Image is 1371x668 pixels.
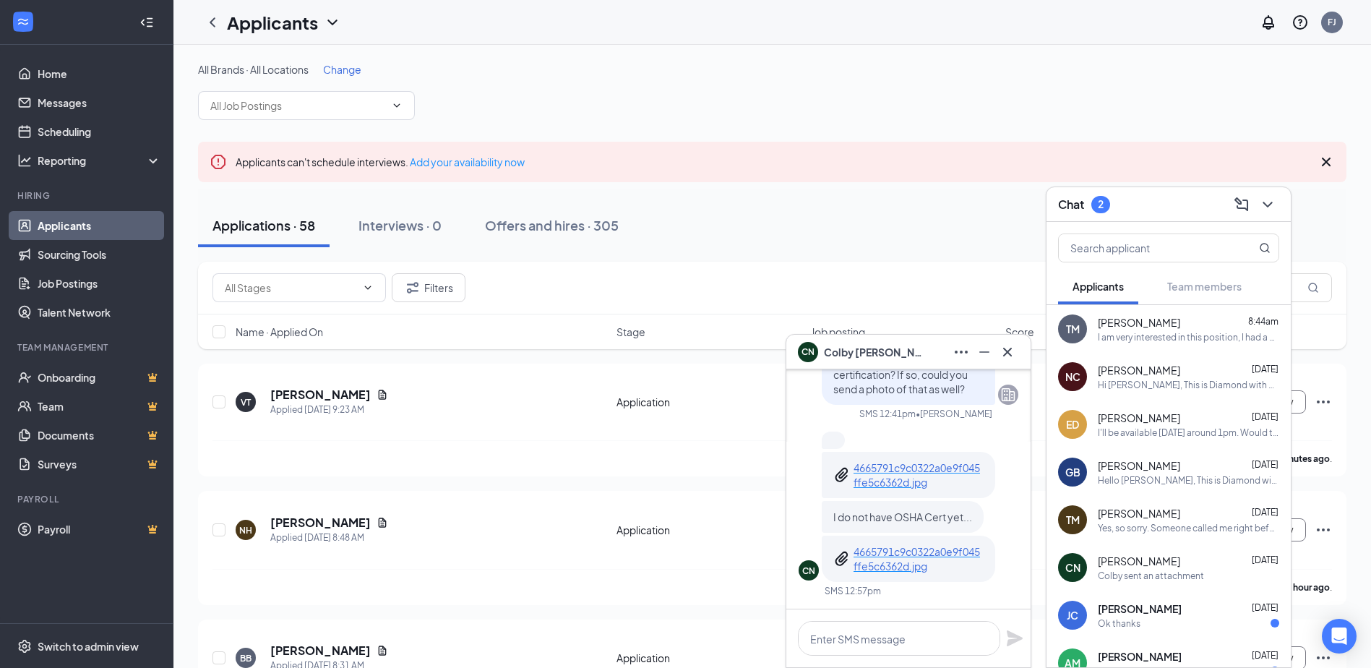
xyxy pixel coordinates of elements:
div: Colby sent an attachment [1098,570,1204,582]
h5: [PERSON_NAME] [270,387,371,403]
input: All Job Postings [210,98,385,114]
span: [DATE] [1252,411,1278,422]
a: 4665791c9c0322a0e9f045ffe5c6362d.jpg [854,544,984,573]
svg: Collapse [139,15,154,30]
svg: Settings [17,639,32,654]
span: Colby [PERSON_NAME] [824,344,925,360]
div: Applied [DATE] 9:23 AM [270,403,388,417]
div: NH [239,524,252,536]
a: Home [38,59,161,88]
div: Switch to admin view [38,639,139,654]
a: Job Postings [38,269,161,298]
h3: Chat [1058,197,1084,213]
svg: ChevronDown [391,100,403,111]
span: [PERSON_NAME] [1098,649,1182,664]
svg: Ellipses [1315,393,1332,411]
a: Applicants [38,211,161,240]
span: Stage [616,325,645,339]
div: NC [1065,369,1080,384]
svg: Paperclip [833,466,851,484]
button: Minimize [973,341,996,364]
svg: Ellipses [1315,649,1332,667]
span: [PERSON_NAME] [1098,601,1182,616]
svg: Cross [1318,153,1335,171]
span: [DATE] [1252,459,1278,470]
svg: Error [210,153,227,171]
span: Change [323,63,361,76]
button: ChevronDown [1256,193,1279,216]
a: PayrollCrown [38,515,161,544]
div: BB [240,652,252,664]
div: FJ [1328,16,1336,28]
div: SMS 12:41pm [859,408,916,420]
div: Interviews · 0 [358,216,442,234]
div: Hello [PERSON_NAME], This is Diamond with the Talent Acquisition team at RSC Mechanical. We recei... [1098,474,1279,487]
button: Filter Filters [392,273,465,302]
span: Applicants [1073,280,1124,293]
div: JC [1067,608,1078,622]
span: All Brands · All Locations [198,63,309,76]
svg: Cross [999,343,1016,361]
div: CN [802,565,815,577]
svg: ChevronDown [324,14,341,31]
span: [PERSON_NAME] [1098,506,1180,521]
div: Applied [DATE] 8:48 AM [270,531,388,545]
div: Team Management [17,341,158,354]
svg: Ellipses [1315,521,1332,539]
div: Payroll [17,493,158,505]
a: SurveysCrown [38,450,161,479]
a: OnboardingCrown [38,363,161,392]
a: Messages [38,88,161,117]
span: 8:44am [1248,316,1278,327]
span: [PERSON_NAME] [1098,363,1180,377]
button: ComposeMessage [1230,193,1253,216]
h5: [PERSON_NAME] [270,515,371,531]
svg: ChevronDown [1259,196,1276,213]
a: DocumentsCrown [38,421,161,450]
svg: ChevronDown [362,282,374,294]
svg: Filter [404,279,421,296]
div: CN [1065,560,1080,575]
div: Hiring [17,189,158,202]
a: TeamCrown [38,392,161,421]
svg: ComposeMessage [1233,196,1250,213]
a: Scheduling [38,117,161,146]
span: Job posting [811,325,865,339]
input: All Stages [225,280,356,296]
span: I do not have OSHA Cert yet... [833,510,972,523]
div: Ok thanks [1098,617,1140,630]
svg: ChevronLeft [204,14,221,31]
button: Cross [996,341,1019,364]
span: Name · Applied On [236,325,323,339]
b: an hour ago [1281,582,1330,593]
button: Plane [1006,630,1023,647]
svg: QuestionInfo [1292,14,1309,31]
b: 44 minutes ago [1267,453,1330,464]
svg: MagnifyingGlass [1307,282,1319,294]
span: [PERSON_NAME] [1098,411,1180,425]
span: [PERSON_NAME] [1098,458,1180,473]
svg: Ellipses [953,343,970,361]
span: Score [1005,325,1034,339]
svg: Minimize [976,343,993,361]
p: 4665791c9c0322a0e9f045ffe5c6362d.jpg [854,461,984,489]
div: I am very interested in this position, I had a missed call from there [DATE]. What time would be ... [1098,331,1279,343]
svg: Notifications [1260,14,1277,31]
a: Add your availability now [410,155,525,168]
span: Applicants can't schedule interviews. [236,155,525,168]
span: [DATE] [1252,364,1278,374]
svg: Document [377,517,388,528]
svg: Document [377,645,388,656]
span: • [PERSON_NAME] [916,408,992,420]
div: Application [616,651,802,665]
span: [PERSON_NAME] [1098,554,1180,568]
div: SMS 12:57pm [825,585,881,597]
svg: Company [1000,386,1017,403]
div: Offers and hires · 305 [485,216,619,234]
div: I'll be available [DATE] around 1pm. Would that work for you? [1098,427,1279,439]
h1: Applicants [227,10,318,35]
input: Search applicant [1059,234,1230,262]
a: Talent Network [38,298,161,327]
